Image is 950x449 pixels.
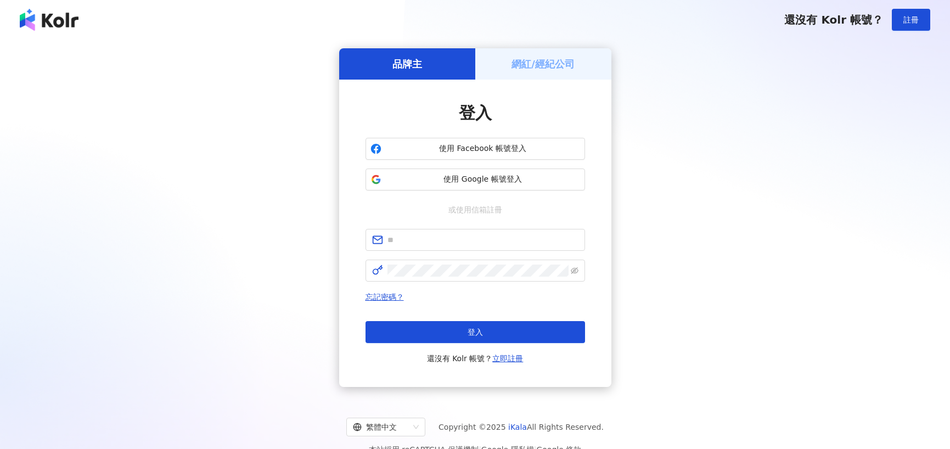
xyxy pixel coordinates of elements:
[366,293,404,301] a: 忘記密碼？
[441,204,510,216] span: 或使用信箱註冊
[439,420,604,434] span: Copyright © 2025 All Rights Reserved.
[392,57,422,71] h5: 品牌主
[366,138,585,160] button: 使用 Facebook 帳號登入
[903,15,919,24] span: 註冊
[366,169,585,190] button: 使用 Google 帳號登入
[571,267,578,274] span: eye-invisible
[20,9,78,31] img: logo
[508,423,527,431] a: iKala
[511,57,575,71] h5: 網紅/經紀公司
[892,9,930,31] button: 註冊
[784,13,883,26] span: 還沒有 Kolr 帳號？
[459,103,492,122] span: 登入
[353,418,409,436] div: 繁體中文
[386,143,580,154] span: 使用 Facebook 帳號登入
[468,328,483,336] span: 登入
[427,352,524,365] span: 還沒有 Kolr 帳號？
[366,321,585,343] button: 登入
[386,174,580,185] span: 使用 Google 帳號登入
[492,354,523,363] a: 立即註冊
